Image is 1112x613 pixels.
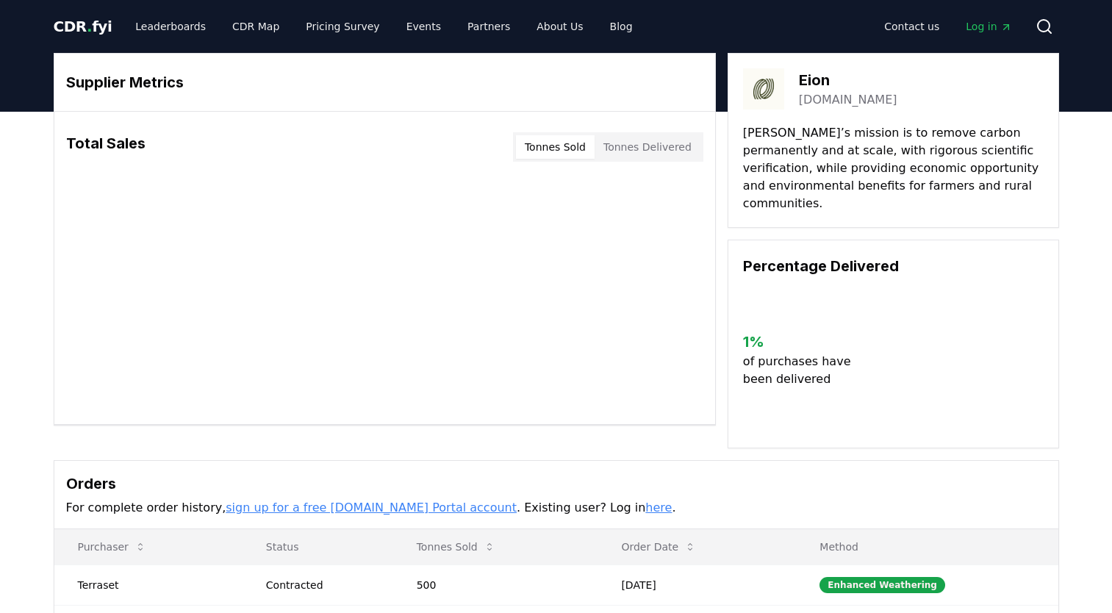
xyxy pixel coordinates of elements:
p: Status [254,539,381,554]
nav: Main [872,13,1023,40]
p: [PERSON_NAME]’s mission is to remove carbon permanently and at scale, with rigorous scientific ve... [743,124,1044,212]
button: Tonnes Sold [516,135,595,159]
nav: Main [123,13,644,40]
a: Partners [456,13,522,40]
h3: Supplier Metrics [66,71,703,93]
td: 500 [393,564,598,605]
button: Order Date [609,532,708,562]
a: sign up for a free [DOMAIN_NAME] Portal account [226,501,517,515]
h3: 1 % [743,331,863,353]
h3: Percentage Delivered [743,255,1044,277]
button: Tonnes Sold [405,532,507,562]
a: Contact us [872,13,951,40]
h3: Eion [799,69,897,91]
td: [DATE] [598,564,796,605]
p: For complete order history, . Existing user? Log in . [66,499,1047,517]
span: . [87,18,92,35]
td: Terraset [54,564,243,605]
img: Eion-logo [743,68,784,110]
span: Log in [966,19,1011,34]
span: CDR fyi [54,18,112,35]
a: Blog [598,13,645,40]
div: Enhanced Weathering [819,577,945,593]
a: [DOMAIN_NAME] [799,91,897,109]
a: CDR.fyi [54,16,112,37]
a: here [645,501,672,515]
button: Purchaser [66,532,158,562]
h3: Total Sales [66,132,146,162]
a: CDR Map [220,13,291,40]
p: Method [808,539,1046,554]
div: Contracted [266,578,381,592]
a: Leaderboards [123,13,218,40]
a: Pricing Survey [294,13,391,40]
button: Tonnes Delivered [595,135,700,159]
a: Events [395,13,453,40]
a: Log in [954,13,1023,40]
p: of purchases have been delivered [743,353,863,388]
a: About Us [525,13,595,40]
h3: Orders [66,473,1047,495]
